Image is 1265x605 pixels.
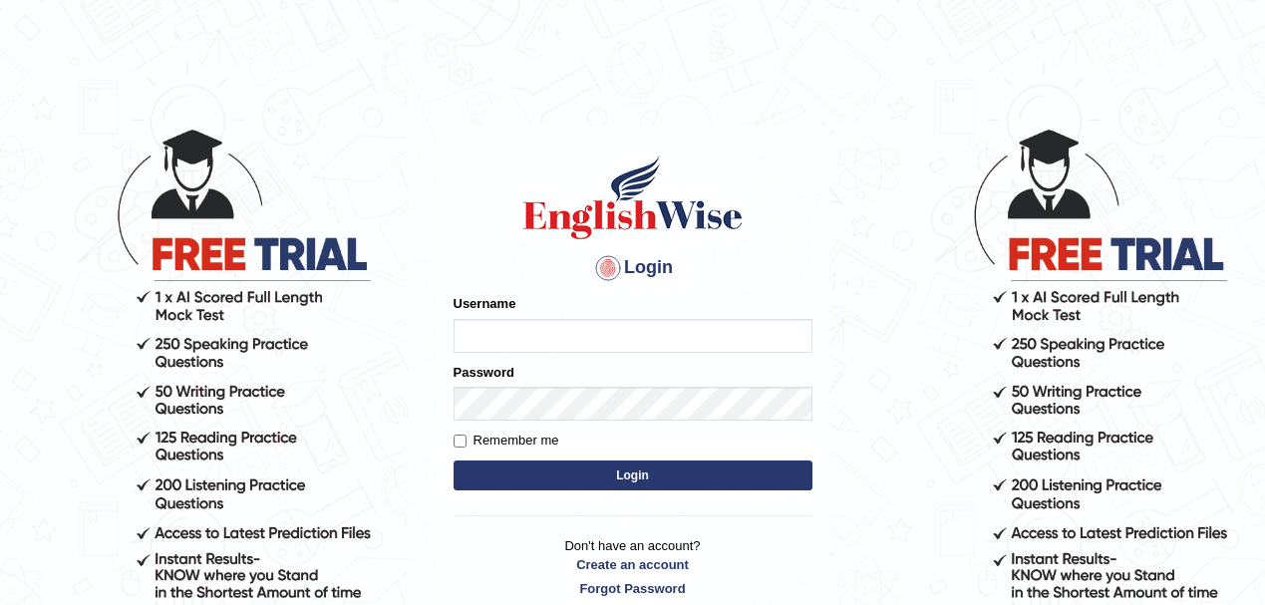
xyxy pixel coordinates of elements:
[454,294,516,313] label: Username
[454,431,559,451] label: Remember me
[454,252,812,284] h4: Login
[519,152,747,242] img: Logo of English Wise sign in for intelligent practice with AI
[454,363,514,382] label: Password
[454,536,812,598] p: Don't have an account?
[454,460,812,490] button: Login
[454,435,467,448] input: Remember me
[454,579,812,598] a: Forgot Password
[454,555,812,574] a: Create an account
